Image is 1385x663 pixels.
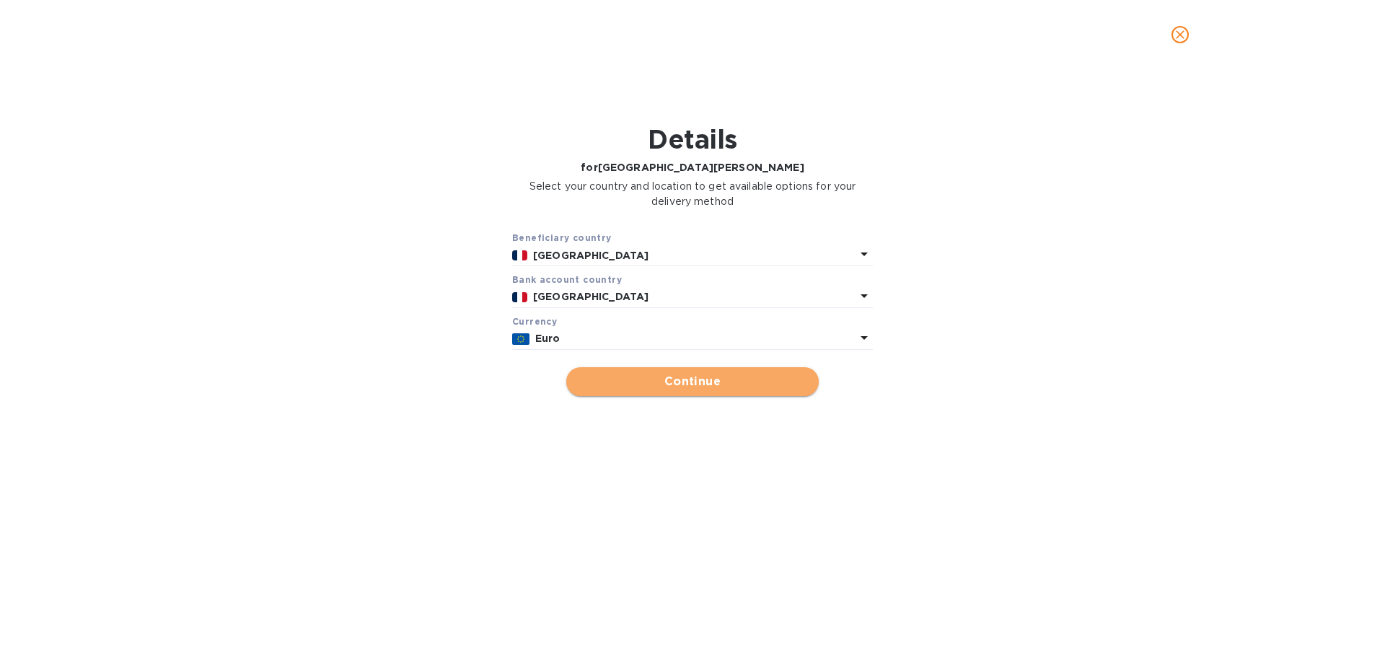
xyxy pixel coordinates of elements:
button: close [1163,17,1197,52]
b: [GEOGRAPHIC_DATA] [533,250,648,261]
span: Continue [578,373,807,390]
b: Beneficiary country [512,232,612,243]
b: Euro [535,333,560,344]
b: for [GEOGRAPHIC_DATA][PERSON_NAME] [581,162,804,173]
p: Select your country and location to get available options for your delivery method [512,179,873,209]
b: Currency [512,316,557,327]
img: FR [512,250,527,260]
b: [GEOGRAPHIC_DATA] [533,291,648,302]
b: Bank account cоuntry [512,274,622,285]
button: Continue [566,367,819,396]
h1: Details [512,124,873,154]
img: FR [512,292,527,302]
